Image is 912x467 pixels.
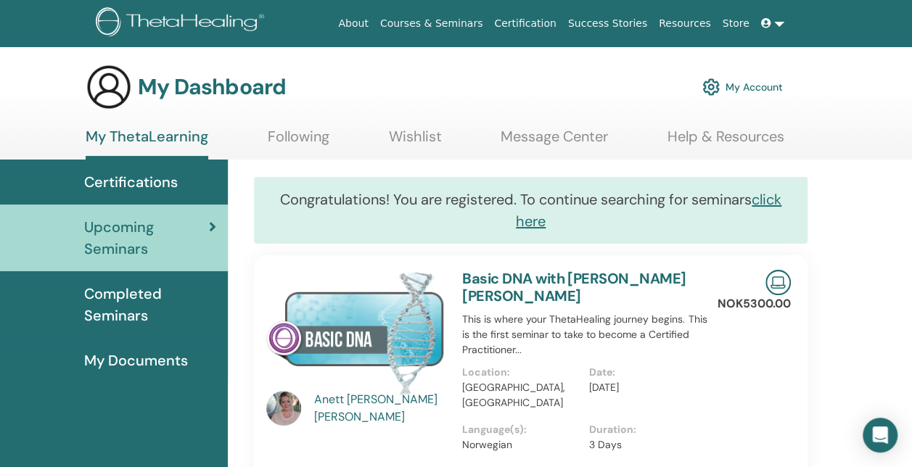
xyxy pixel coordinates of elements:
a: Anett [PERSON_NAME] [PERSON_NAME] [314,391,448,426]
a: Following [268,128,329,156]
a: Resources [653,10,717,37]
a: Success Stories [562,10,653,37]
a: Certification [488,10,562,37]
a: Courses & Seminars [374,10,489,37]
p: NOK5300.00 [718,295,791,313]
p: Location : [462,365,580,380]
img: Live Online Seminar [765,270,791,295]
img: Basic DNA [266,270,445,395]
a: About [332,10,374,37]
h3: My Dashboard [138,74,286,100]
a: Wishlist [389,128,442,156]
div: Congratulations! You are registered. To continue searching for seminars [254,177,808,244]
a: My ThetaLearning [86,128,208,160]
a: Store [717,10,755,37]
img: logo.png [96,7,269,40]
div: Open Intercom Messenger [863,418,897,452]
a: Help & Resources [667,128,784,156]
p: [DATE] [589,380,707,395]
img: cog.svg [702,75,720,99]
p: [GEOGRAPHIC_DATA], [GEOGRAPHIC_DATA] [462,380,580,410]
p: Language(s) : [462,422,580,437]
p: Date : [589,365,707,380]
span: Certifications [84,171,178,193]
a: Message Center [501,128,608,156]
span: Upcoming Seminars [84,216,209,260]
p: This is where your ThetaHealing journey begins. This is the first seminar to take to become a Cer... [462,312,715,358]
span: My Documents [84,350,188,371]
p: 3 Days [589,437,707,452]
span: Completed Seminars [84,283,216,326]
a: Basic DNA with [PERSON_NAME] [PERSON_NAME] [462,269,686,305]
a: My Account [702,71,783,103]
img: default.jpg [266,391,301,426]
p: Norwegian [462,437,580,452]
p: Duration : [589,422,707,437]
img: generic-user-icon.jpg [86,64,132,110]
